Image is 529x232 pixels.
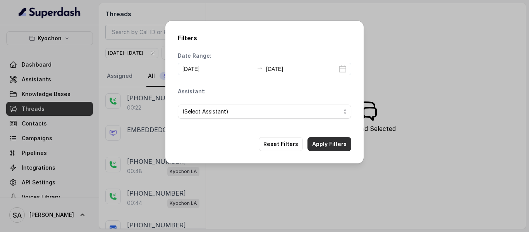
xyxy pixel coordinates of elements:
input: Start date [182,65,254,73]
button: (Select Assistant) [178,105,351,119]
input: End date [266,65,337,73]
p: Date Range: [178,52,211,60]
h2: Filters [178,33,351,43]
span: (Select Assistant) [182,107,340,116]
span: swap-right [257,65,263,71]
span: to [257,65,263,71]
button: Reset Filters [259,137,303,151]
p: Assistant: [178,88,206,95]
button: Apply Filters [307,137,351,151]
